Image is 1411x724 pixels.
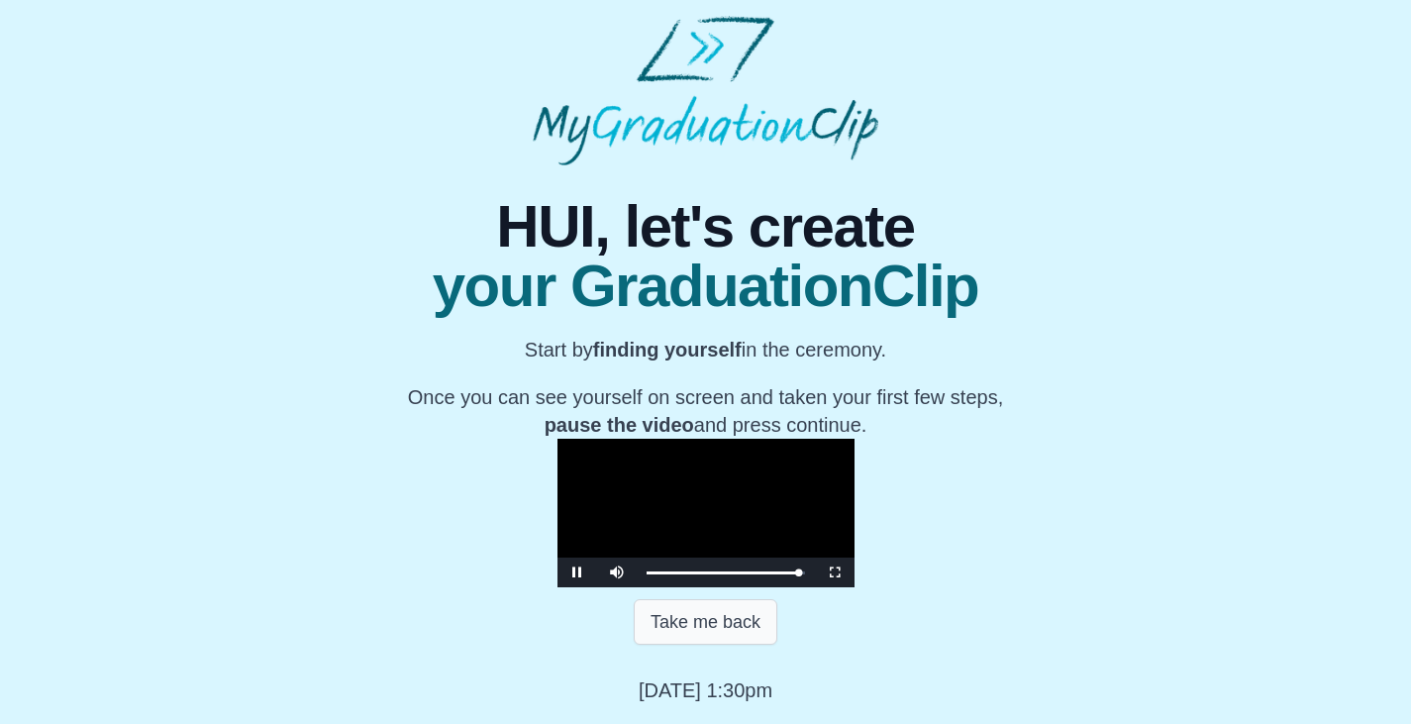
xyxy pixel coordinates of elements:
p: Once you can see yourself on screen and taken your first few steps, and press continue. [408,383,1003,439]
div: Video Player [557,439,855,587]
span: HUI, let's create [408,197,1003,257]
button: Fullscreen [815,558,855,587]
p: Start by in the ceremony. [408,336,1003,363]
button: Take me back [634,599,777,645]
img: MyGraduationClip [533,16,877,165]
div: Progress Bar [647,571,805,574]
p: [DATE] 1:30pm [639,676,772,704]
span: your GraduationClip [408,257,1003,316]
b: finding yourself [593,339,742,361]
button: Mute [597,558,637,587]
button: Pause [557,558,597,587]
b: pause the video [545,414,694,436]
